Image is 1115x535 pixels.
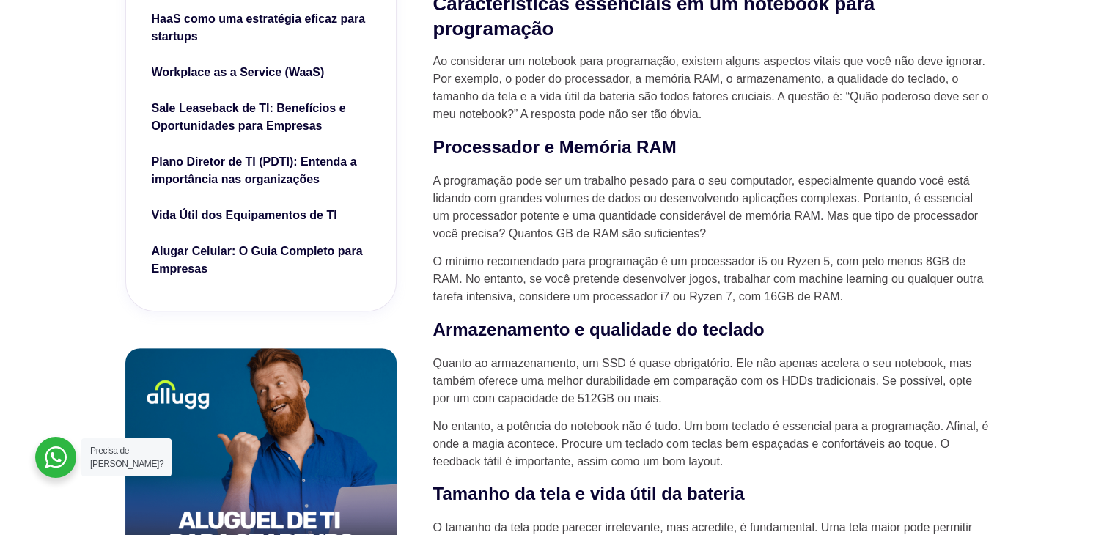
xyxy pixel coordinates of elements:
[433,53,990,123] p: Ao considerar um notebook para programação, existem alguns aspectos vitais que você não deve igno...
[1042,465,1115,535] div: Widget de chat
[433,355,990,407] p: Quanto ao armazenamento, um SSD é quase obrigatório. Ele não apenas acelera o seu notebook, mas t...
[152,207,370,228] a: Vida Útil dos Equipamentos de TI
[152,153,370,192] a: Plano Diretor de TI (PDTI): Entenda a importância nas organizações
[152,243,370,281] a: Alugar Celular: O Guia Completo para Empresas
[152,100,370,139] a: Sale Leaseback de TI: Benefícios e Oportunidades para Empresas
[90,446,163,469] span: Precisa de [PERSON_NAME]?
[433,172,990,243] p: A programação pode ser um trabalho pesado para o seu computador, especialmente quando você está l...
[433,253,990,306] p: O mínimo recomendado para programação é um processador i5 ou Ryzen 5, com pelo menos 8GB de RAM. ...
[152,64,370,85] a: Workplace as a Service (WaaS)
[433,484,745,503] strong: Tamanho da tela e vida útil da bateria
[433,320,765,339] strong: Armazenamento e qualidade do teclado
[433,418,990,471] p: No entanto, a potência do notebook não é tudo. Um bom teclado é essencial para a programação. Afi...
[433,137,677,157] strong: Processador e Memória RAM
[152,10,370,49] a: HaaS como uma estratégia eficaz para startups
[1042,465,1115,535] iframe: Chat Widget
